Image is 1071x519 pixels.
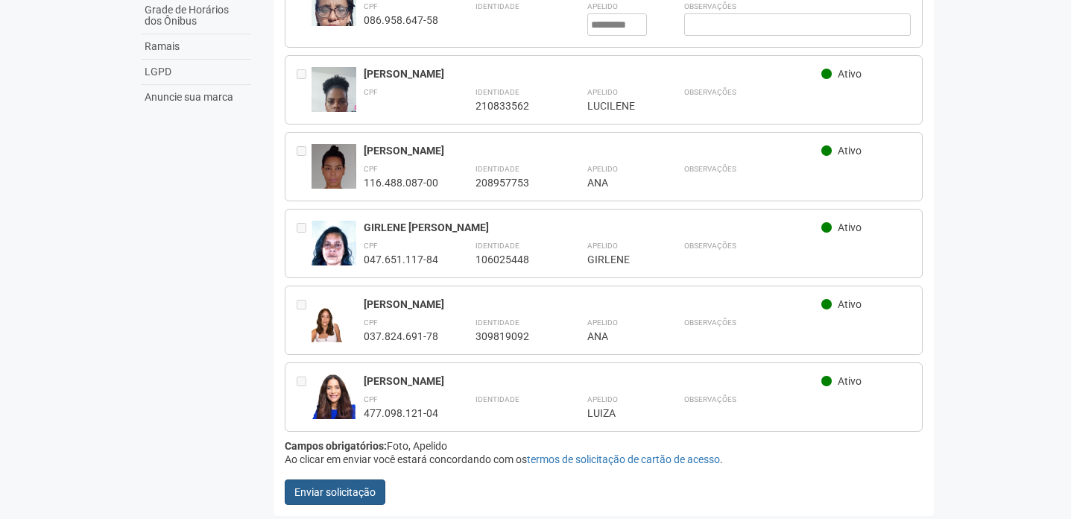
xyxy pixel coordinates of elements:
[587,2,618,10] strong: Apelido
[476,88,519,96] strong: Identidade
[476,176,550,189] div: 208957753
[364,253,438,266] div: 047.651.117-84
[684,2,736,10] strong: Observações
[476,395,519,403] strong: Identidade
[364,318,378,327] strong: CPF
[364,221,822,234] div: GIRLENE [PERSON_NAME]
[587,253,647,266] div: GIRLENE
[587,318,618,327] strong: Apelido
[312,221,356,281] img: user.jpg
[285,440,387,452] strong: Campos obrigatórios:
[587,395,618,403] strong: Apelido
[587,99,647,113] div: LUCILENE
[838,375,862,387] span: Ativo
[838,221,862,233] span: Ativo
[838,145,862,157] span: Ativo
[297,374,312,420] div: Entre em contato com a Aministração para solicitar o cancelamento ou 2a via
[476,242,519,250] strong: Identidade
[364,13,438,27] div: 086.958.647-58
[364,298,822,311] div: [PERSON_NAME]
[684,88,736,96] strong: Observações
[297,221,312,266] div: Entre em contato com a Aministração para solicitar o cancelamento ou 2a via
[838,68,862,80] span: Ativo
[141,85,251,110] a: Anuncie sua marca
[684,318,736,327] strong: Observações
[364,374,822,388] div: [PERSON_NAME]
[587,88,618,96] strong: Apelido
[684,395,736,403] strong: Observações
[587,406,647,420] div: LUIZA
[297,67,312,113] div: Entre em contato com a Aministração para solicitar o cancelamento ou 2a via
[364,330,438,343] div: 037.824.691-78
[587,330,647,343] div: ANA
[364,395,378,403] strong: CPF
[364,165,378,173] strong: CPF
[312,144,356,200] img: user.jpg
[285,453,923,466] div: Ao clicar em enviar você estará concordando com os .
[297,144,312,189] div: Entre em contato com a Aministração para solicitar o cancelamento ou 2a via
[527,453,720,465] a: termos de solicitação de cartão de acesso
[312,298,356,342] img: user.jpg
[838,298,862,310] span: Ativo
[587,242,618,250] strong: Apelido
[297,298,312,343] div: Entre em contato com a Aministração para solicitar o cancelamento ou 2a via
[285,439,923,453] div: Foto, Apelido
[364,406,438,420] div: 477.098.121-04
[285,479,385,505] button: Enviar solicitação
[364,88,378,96] strong: CPF
[141,60,251,85] a: LGPD
[364,144,822,157] div: [PERSON_NAME]
[476,330,550,343] div: 309819092
[364,67,822,81] div: [PERSON_NAME]
[476,2,519,10] strong: Identidade
[476,318,519,327] strong: Identidade
[312,67,356,147] img: user.jpg
[476,99,550,113] div: 210833562
[587,176,647,189] div: ANA
[364,176,438,189] div: 116.488.087-00
[587,165,618,173] strong: Apelido
[312,374,356,419] img: user.jpg
[684,242,736,250] strong: Observações
[364,2,378,10] strong: CPF
[476,165,519,173] strong: Identidade
[684,165,736,173] strong: Observações
[364,242,378,250] strong: CPF
[141,34,251,60] a: Ramais
[476,253,550,266] div: 106025448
